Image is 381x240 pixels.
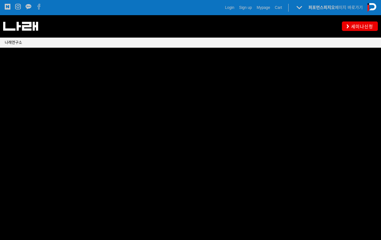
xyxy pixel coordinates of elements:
[5,40,22,45] span: 나래연구소
[275,4,282,11] a: Cart
[342,21,378,31] a: 세미나신청
[225,4,234,11] a: Login
[5,39,22,46] a: 나래연구소
[349,23,373,30] span: 세미나신청
[308,5,363,10] a: 퍼포먼스피지오페이지 바로가기
[308,5,335,10] strong: 퍼포먼스피지오
[239,4,252,11] a: Sign up
[257,4,270,11] a: Mypage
